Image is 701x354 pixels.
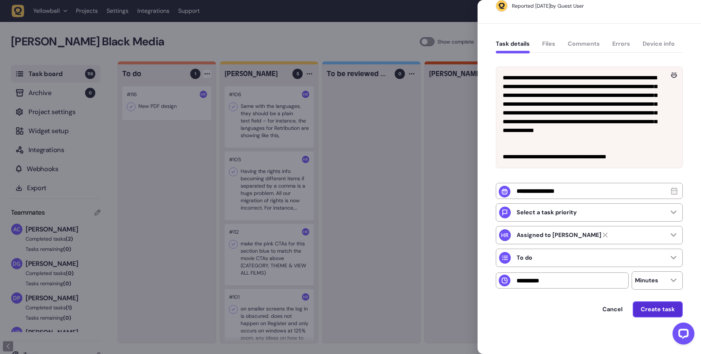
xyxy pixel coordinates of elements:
[595,302,630,317] button: Cancel
[512,3,550,9] div: Reported [DATE]
[512,2,584,10] div: by Guest User
[517,254,532,261] p: To do
[667,320,697,350] iframe: LiveChat chat widget
[496,0,507,11] img: Guest User
[517,209,577,216] p: Select a task priority
[633,301,683,317] button: Create task
[641,306,675,312] span: Create task
[635,277,658,284] p: Minutes
[496,40,530,53] button: Task details
[602,306,623,312] span: Cancel
[517,231,601,239] strong: Harry Robinson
